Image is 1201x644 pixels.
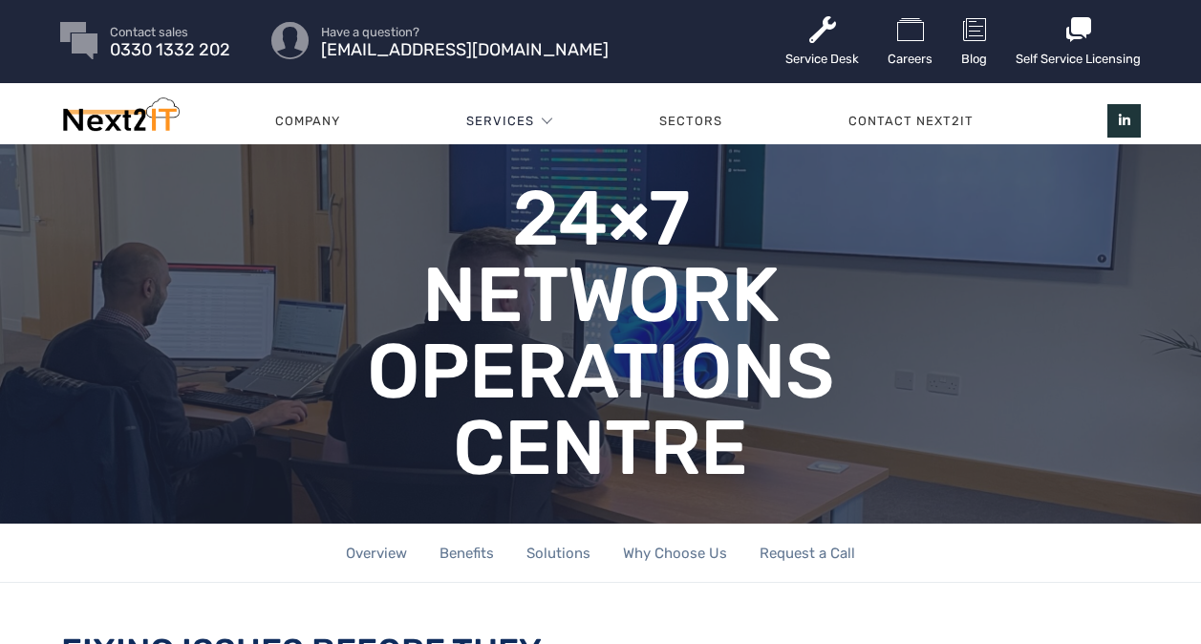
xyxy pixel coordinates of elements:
a: Contact Next2IT [785,93,1037,150]
a: Request a Call [760,524,855,584]
a: Services [466,93,534,150]
a: Have a question? [EMAIL_ADDRESS][DOMAIN_NAME] [321,26,609,56]
a: Sectors [597,93,786,150]
a: Benefits [440,524,494,584]
a: Overview [346,524,407,584]
h1: 24×7 Network Operations Centre [331,181,871,486]
a: Company [212,93,403,150]
span: Contact sales [110,26,230,38]
a: Why Choose Us [623,524,727,584]
span: 0330 1332 202 [110,44,230,56]
span: Have a question? [321,26,609,38]
a: Solutions [526,524,590,584]
span: [EMAIL_ADDRESS][DOMAIN_NAME] [321,44,609,56]
a: Contact sales 0330 1332 202 [110,26,230,56]
img: Next2IT [60,97,180,140]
